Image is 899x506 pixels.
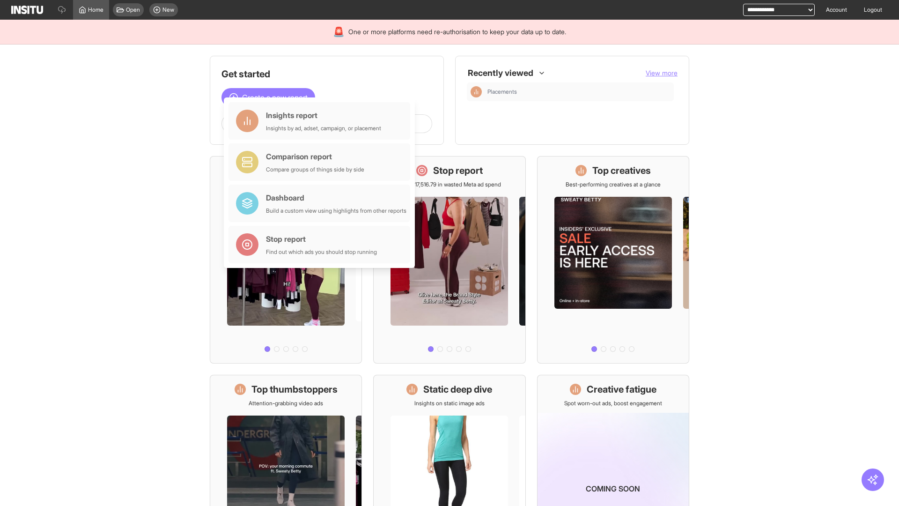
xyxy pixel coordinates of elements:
div: Stop report [266,233,377,245]
a: Top creativesBest-performing creatives at a glance [537,156,689,364]
span: Open [126,6,140,14]
div: Find out which ads you should stop running [266,248,377,256]
div: Insights by ad, adset, campaign, or placement [266,125,381,132]
span: Create a new report [242,92,308,103]
div: Insights [471,86,482,97]
div: Insights report [266,110,381,121]
span: Placements [487,88,670,96]
div: Build a custom view using highlights from other reports [266,207,406,215]
span: Placements [487,88,517,96]
div: Comparison report [266,151,364,162]
p: Best-performing creatives at a glance [566,181,661,188]
a: Stop reportSave £17,516.79 in wasted Meta ad spend [373,156,525,364]
div: 🚨 [333,25,345,38]
h1: Stop report [433,164,483,177]
span: View more [646,69,678,77]
button: View more [646,68,678,78]
h1: Static deep dive [423,383,492,396]
p: Attention-grabbing video ads [249,400,323,407]
h1: Top creatives [592,164,651,177]
h1: Top thumbstoppers [251,383,338,396]
button: Create a new report [221,88,315,107]
div: Dashboard [266,192,406,203]
p: Insights on static image ads [414,400,485,407]
h1: Get started [221,67,432,81]
img: Logo [11,6,43,14]
div: Compare groups of things side by side [266,166,364,173]
span: One or more platforms need re-authorisation to keep your data up to date. [348,27,566,37]
span: New [162,6,174,14]
a: What's live nowSee all active ads instantly [210,156,362,364]
span: Home [88,6,103,14]
p: Save £17,516.79 in wasted Meta ad spend [398,181,501,188]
